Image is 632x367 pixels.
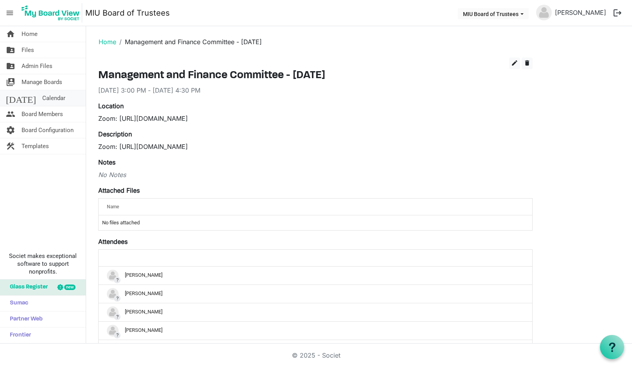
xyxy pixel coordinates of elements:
span: Frontier [6,328,31,343]
div: [PERSON_NAME] [107,270,524,281]
label: Description [98,129,132,139]
span: ? [114,332,121,338]
a: Home [99,38,116,46]
span: folder_shared [6,42,15,58]
span: Templates [22,138,49,154]
span: Societ makes exceptional software to support nonprofits. [4,252,82,276]
span: switch_account [6,74,15,90]
span: settings [6,122,15,138]
td: ?Barbara Dreier is template cell column header [99,303,532,321]
label: Attached Files [98,186,140,195]
span: people [6,106,15,122]
td: ?Amine Kouider is template cell column header [99,267,532,285]
img: no-profile-picture.svg [107,288,119,300]
span: ? [114,313,121,320]
td: ?Brian Levine is template cell column header [99,340,532,358]
span: Glass Register [6,279,48,295]
label: Notes [98,158,115,167]
div: new [64,285,76,290]
span: Home [22,26,38,42]
li: Management and Finance Committee - [DATE] [116,37,262,47]
div: Zoom: [URL][DOMAIN_NAME] [98,114,533,123]
button: edit [509,57,520,69]
button: logout [609,5,626,21]
span: ? [114,295,121,302]
span: menu [2,5,17,20]
a: [PERSON_NAME] [552,5,609,20]
span: folder_shared [6,58,15,74]
label: Location [98,101,124,111]
td: No files attached [99,215,532,230]
img: My Board View Logo [19,3,82,23]
div: [DATE] 3:00 PM - [DATE] 4:30 PM [98,86,533,95]
span: home [6,26,15,42]
label: Attendees [98,237,128,246]
img: no-profile-picture.svg [107,325,119,337]
a: MIU Board of Trustees [85,5,170,21]
span: construction [6,138,15,154]
a: © 2025 - Societ [292,351,340,359]
td: ?andy zhong is template cell column header [99,285,532,303]
span: Sumac [6,295,28,311]
td: ?Bill Smith is template cell column header [99,321,532,340]
img: no-profile-picture.svg [107,270,119,281]
img: no-profile-picture.svg [107,306,119,318]
span: Zoom: [URL][DOMAIN_NAME] [98,143,188,150]
h3: Management and Finance Committee - [DATE] [98,69,533,82]
span: Partner Web [6,312,43,327]
span: [DATE] [6,90,36,106]
button: delete [522,57,533,69]
div: No Notes [98,170,533,179]
span: edit [511,59,518,66]
span: Manage Boards [22,74,62,90]
span: Files [22,42,34,58]
span: Name [107,204,119,209]
span: Board Configuration [22,122,74,138]
a: My Board View Logo [19,3,85,23]
div: [PERSON_NAME] [107,288,524,300]
button: MIU Board of Trustees dropdownbutton [458,8,529,19]
span: ? [114,277,121,283]
span: Calendar [42,90,65,106]
span: Admin Files [22,58,52,74]
span: delete [524,59,531,66]
div: [PERSON_NAME] [107,325,524,337]
span: Board Members [22,106,63,122]
img: no-profile-picture.svg [536,5,552,20]
div: [PERSON_NAME] [107,306,524,318]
